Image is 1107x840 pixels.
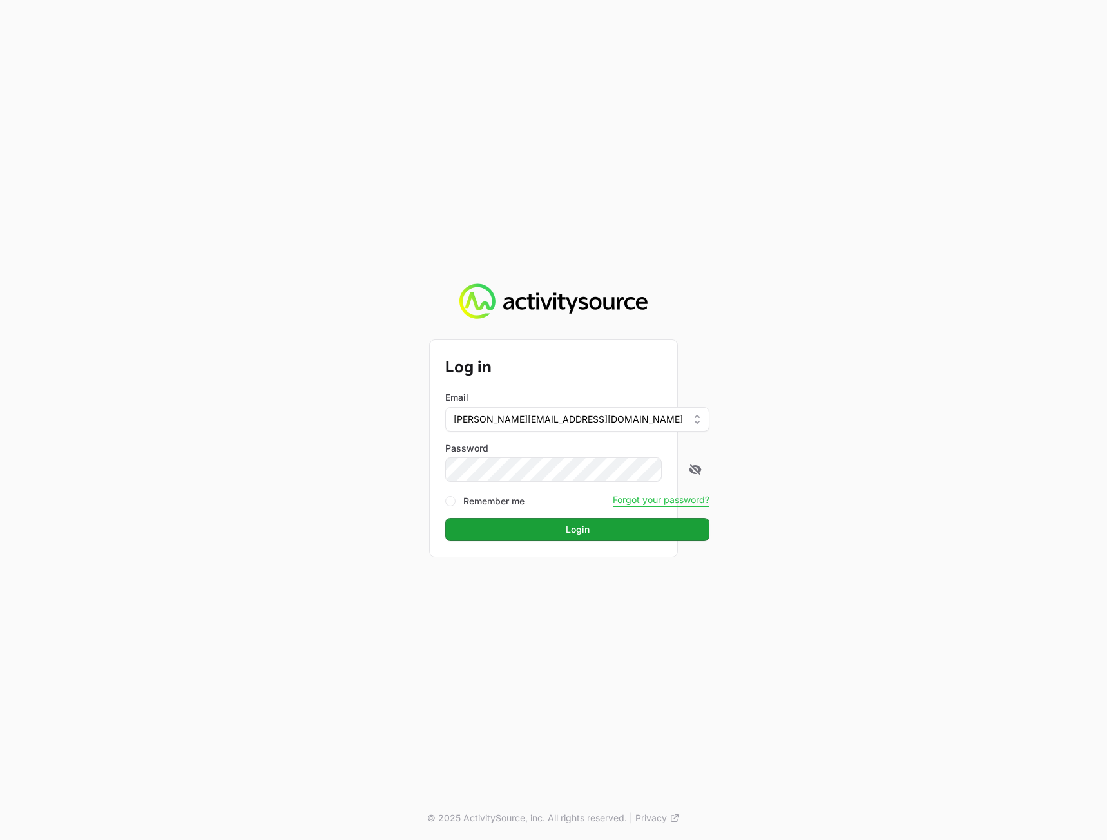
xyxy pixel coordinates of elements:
label: Remember me [463,495,525,508]
button: Forgot your password? [613,494,709,506]
button: [PERSON_NAME][EMAIL_ADDRESS][DOMAIN_NAME] [445,407,709,432]
span: | [630,812,633,825]
label: Password [445,442,709,455]
a: Privacy [635,812,680,825]
span: [PERSON_NAME][EMAIL_ADDRESS][DOMAIN_NAME] [454,413,683,426]
h2: Log in [445,356,709,379]
p: © 2025 ActivitySource, inc. All rights reserved. [427,812,627,825]
label: Email [445,391,468,404]
img: Activity Source [459,283,647,320]
span: Login [566,522,590,537]
button: Login [445,518,709,541]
